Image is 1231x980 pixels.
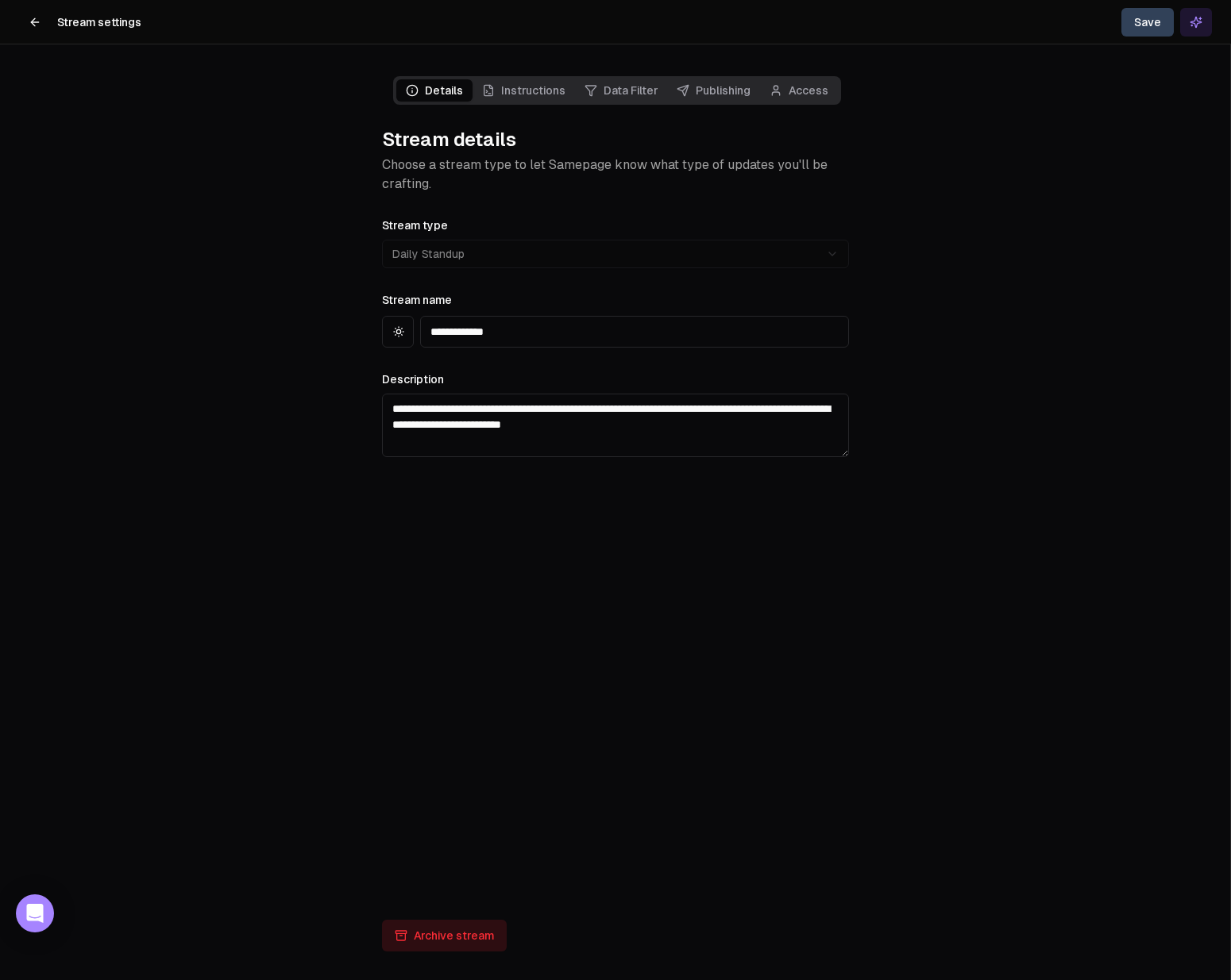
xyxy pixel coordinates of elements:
[760,79,838,102] a: Access
[396,79,473,102] span: Details
[382,371,444,387] label: Description
[382,127,849,152] h1: Stream details
[16,894,54,932] div: Open Intercom Messenger
[1121,8,1174,37] button: Save
[57,14,141,30] h1: Stream settings
[473,79,575,102] a: Instructions
[382,294,452,306] label: Stream name
[393,76,838,105] nav: Main
[382,217,448,233] label: Stream type
[382,920,507,951] button: Archive stream
[667,79,760,102] a: Publishing
[382,156,849,194] p: Choose a stream type to let Samepage know what type of updates you'll be crafting.
[575,79,667,102] a: Data Filter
